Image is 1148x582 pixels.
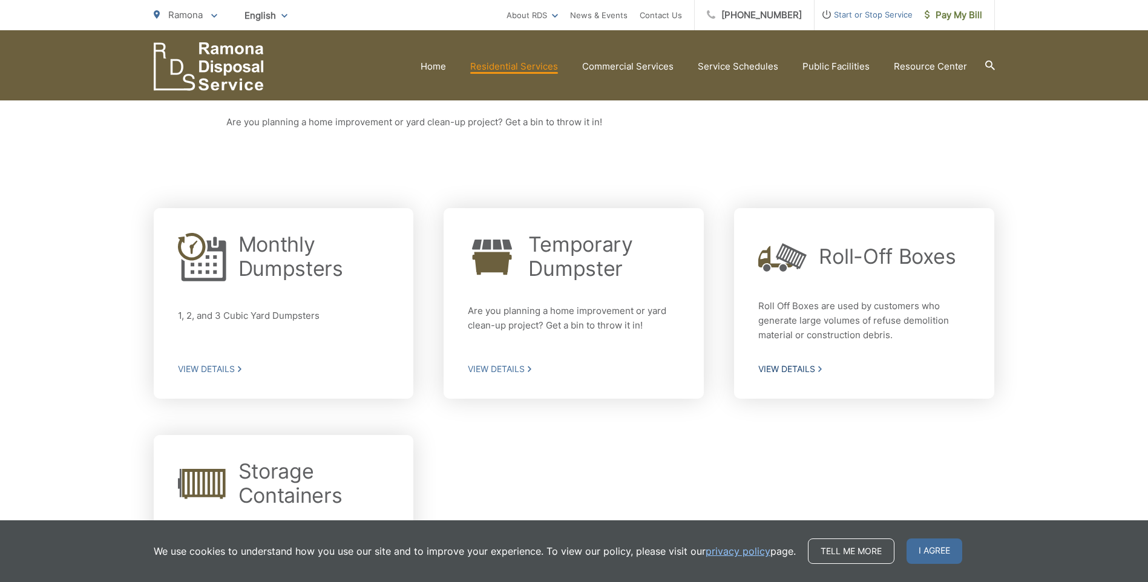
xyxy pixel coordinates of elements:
[444,208,704,399] a: Temporary Dumpster Are you planning a home improvement or yard clean-up project? Get a bin to thr...
[808,538,894,564] a: Tell me more
[468,304,680,338] p: Are you planning a home improvement or yard clean-up project? Get a bin to throw it in!
[468,364,680,374] span: View Details
[238,232,390,281] h2: Monthly Dumpsters
[154,42,264,91] a: EDCD logo. Return to the homepage.
[178,309,390,333] p: 1, 2, and 3 Cubic Yard Dumpsters
[640,8,682,22] a: Contact Us
[894,59,967,74] a: Resource Center
[802,59,870,74] a: Public Facilities
[819,244,956,269] h2: Roll-Off Boxes
[582,59,674,74] a: Commercial Services
[758,299,970,342] p: Roll Off Boxes are used by customers who generate large volumes of refuse demolition material or ...
[734,208,994,399] a: Roll-Off Boxes Roll Off Boxes are used by customers who generate large volumes of refuse demoliti...
[758,364,970,374] span: View Details
[470,59,558,74] a: Residential Services
[925,8,982,22] span: Pay My Bill
[698,59,778,74] a: Service Schedules
[507,8,558,22] a: About RDS
[226,115,922,129] p: Are you planning a home improvement or yard clean-up project? Get a bin to throw it in!
[154,208,414,399] a: Monthly Dumpsters 1, 2, and 3 Cubic Yard Dumpsters View Details
[570,8,628,22] a: News & Events
[706,544,770,558] a: privacy policy
[168,9,203,21] span: Ramona
[421,59,446,74] a: Home
[235,5,297,26] span: English
[528,232,680,281] h2: Temporary Dumpster
[178,364,390,374] span: View Details
[238,459,390,508] h2: Storage Containers
[907,538,962,564] span: I agree
[154,544,796,558] p: We use cookies to understand how you use our site and to improve your experience. To view our pol...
